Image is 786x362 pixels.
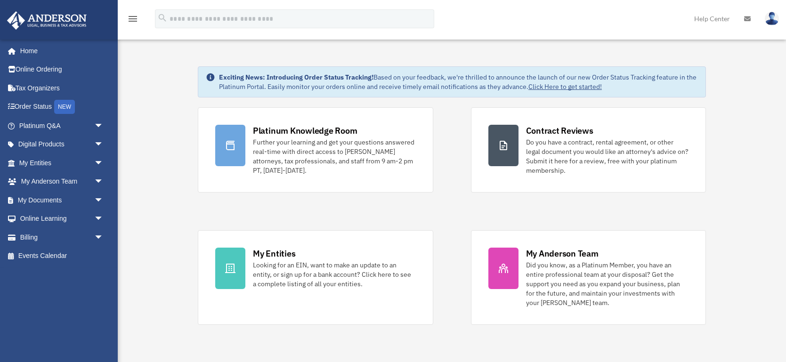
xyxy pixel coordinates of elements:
div: NEW [54,100,75,114]
a: My Documentsarrow_drop_down [7,191,118,209]
span: arrow_drop_down [94,228,113,247]
span: arrow_drop_down [94,172,113,192]
span: arrow_drop_down [94,209,113,229]
div: Based on your feedback, we're thrilled to announce the launch of our new Order Status Tracking fe... [219,72,698,91]
a: Events Calendar [7,247,118,265]
i: menu [127,13,138,24]
a: Digital Productsarrow_drop_down [7,135,118,154]
a: menu [127,16,138,24]
a: Online Ordering [7,60,118,79]
div: Do you have a contract, rental agreement, or other legal document you would like an attorney's ad... [526,137,689,175]
i: search [157,13,168,23]
span: arrow_drop_down [94,153,113,173]
a: Online Learningarrow_drop_down [7,209,118,228]
a: My Entitiesarrow_drop_down [7,153,118,172]
a: Click Here to get started! [528,82,602,91]
a: My Entities Looking for an EIN, want to make an update to an entity, or sign up for a bank accoun... [198,230,433,325]
div: Contract Reviews [526,125,593,137]
a: Platinum Q&Aarrow_drop_down [7,116,118,135]
span: arrow_drop_down [94,116,113,136]
span: arrow_drop_down [94,191,113,210]
img: User Pic [765,12,779,25]
div: My Entities [253,248,295,259]
div: Platinum Knowledge Room [253,125,357,137]
div: Did you know, as a Platinum Member, you have an entire professional team at your disposal? Get th... [526,260,689,307]
a: Order StatusNEW [7,97,118,117]
a: Platinum Knowledge Room Further your learning and get your questions answered real-time with dire... [198,107,433,193]
a: Tax Organizers [7,79,118,97]
div: Further your learning and get your questions answered real-time with direct access to [PERSON_NAM... [253,137,416,175]
a: My Anderson Teamarrow_drop_down [7,172,118,191]
a: My Anderson Team Did you know, as a Platinum Member, you have an entire professional team at your... [471,230,706,325]
div: Looking for an EIN, want to make an update to an entity, or sign up for a bank account? Click her... [253,260,416,289]
a: Billingarrow_drop_down [7,228,118,247]
strong: Exciting News: Introducing Order Status Tracking! [219,73,373,81]
a: Home [7,41,113,60]
img: Anderson Advisors Platinum Portal [4,11,89,30]
span: arrow_drop_down [94,135,113,154]
div: My Anderson Team [526,248,599,259]
a: Contract Reviews Do you have a contract, rental agreement, or other legal document you would like... [471,107,706,193]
